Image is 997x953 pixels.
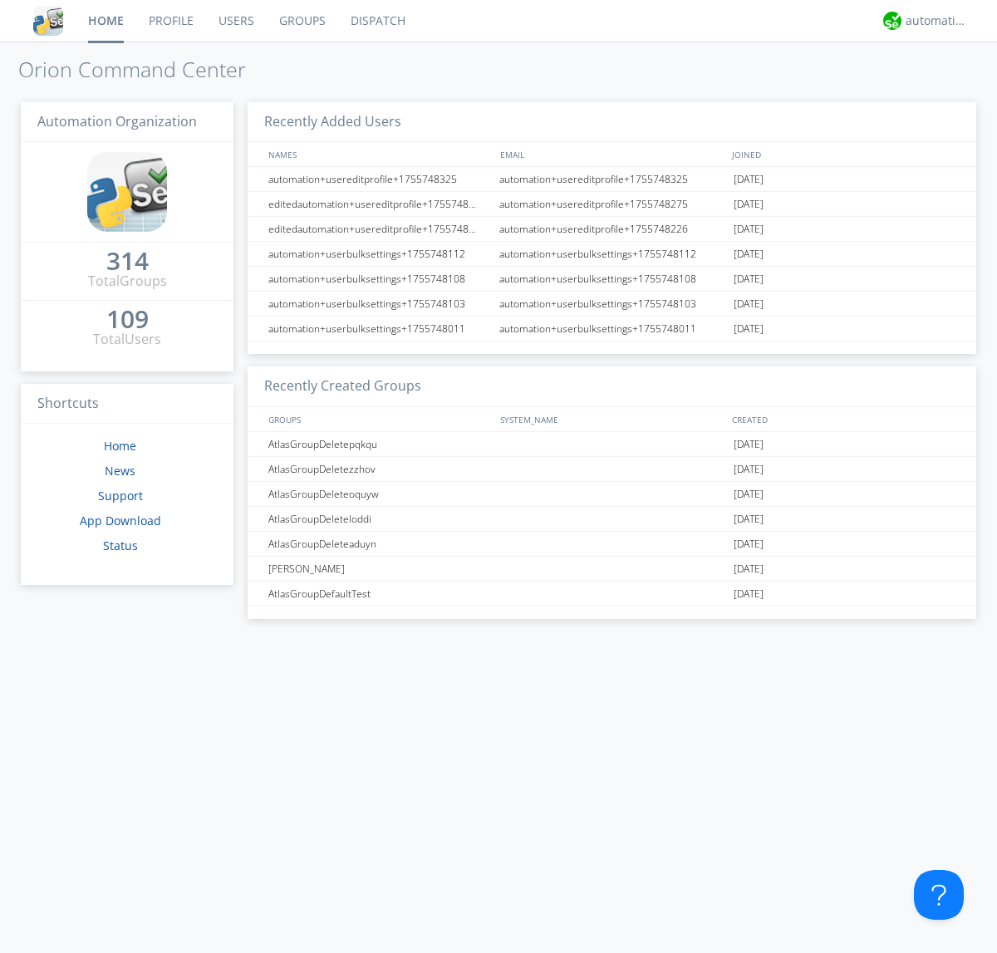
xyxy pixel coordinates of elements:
[106,311,149,327] div: 109
[248,432,976,457] a: AtlasGroupDeletepqkqu[DATE]
[906,12,968,29] div: automation+atlas
[248,457,976,482] a: AtlasGroupDeletezzhov[DATE]
[88,272,167,291] div: Total Groups
[93,330,161,349] div: Total Users
[734,292,764,317] span: [DATE]
[495,217,729,241] div: automation+usereditprofile+1755748226
[248,532,976,557] a: AtlasGroupDeleteaduyn[DATE]
[98,488,143,504] a: Support
[248,242,976,267] a: automation+userbulksettings+1755748112automation+userbulksettings+1755748112[DATE]
[33,6,63,36] img: cddb5a64eb264b2086981ab96f4c1ba7
[264,532,494,556] div: AtlasGroupDeleteaduyn
[37,112,197,130] span: Automation Organization
[248,292,976,317] a: automation+userbulksettings+1755748103automation+userbulksettings+1755748103[DATE]
[264,142,492,166] div: NAMES
[264,507,494,531] div: AtlasGroupDeleteloddi
[734,457,764,482] span: [DATE]
[496,142,728,166] div: EMAIL
[495,267,729,291] div: automation+userbulksettings+1755748108
[103,538,138,553] a: Status
[248,217,976,242] a: editedautomation+usereditprofile+1755748226automation+usereditprofile+1755748226[DATE]
[495,292,729,316] div: automation+userbulksettings+1755748103
[495,167,729,191] div: automation+usereditprofile+1755748325
[106,253,149,272] a: 314
[106,253,149,269] div: 314
[248,192,976,217] a: editedautomation+usereditprofile+1755748275automation+usereditprofile+1755748275[DATE]
[734,557,764,582] span: [DATE]
[734,242,764,267] span: [DATE]
[495,242,729,266] div: automation+userbulksettings+1755748112
[264,267,494,291] div: automation+userbulksettings+1755748108
[883,12,901,30] img: d2d01cd9b4174d08988066c6d424eccd
[80,513,161,528] a: App Download
[105,463,135,479] a: News
[264,242,494,266] div: automation+userbulksettings+1755748112
[496,407,728,431] div: SYSTEM_NAME
[264,557,494,581] div: [PERSON_NAME]
[734,317,764,341] span: [DATE]
[248,366,976,407] h3: Recently Created Groups
[734,482,764,507] span: [DATE]
[264,192,494,216] div: editedautomation+usereditprofile+1755748275
[264,482,494,506] div: AtlasGroupDeleteoquyw
[264,432,494,456] div: AtlasGroupDeletepqkqu
[248,102,976,143] h3: Recently Added Users
[248,507,976,532] a: AtlasGroupDeleteloddi[DATE]
[248,557,976,582] a: [PERSON_NAME][DATE]
[495,192,729,216] div: automation+usereditprofile+1755748275
[248,582,976,607] a: AtlasGroupDefaultTest[DATE]
[264,407,492,431] div: GROUPS
[728,407,960,431] div: CREATED
[734,432,764,457] span: [DATE]
[264,317,494,341] div: automation+userbulksettings+1755748011
[248,167,976,192] a: automation+usereditprofile+1755748325automation+usereditprofile+1755748325[DATE]
[21,384,233,425] h3: Shortcuts
[734,167,764,192] span: [DATE]
[264,167,494,191] div: automation+usereditprofile+1755748325
[104,438,136,454] a: Home
[734,532,764,557] span: [DATE]
[914,870,964,920] iframe: Toggle Customer Support
[248,317,976,341] a: automation+userbulksettings+1755748011automation+userbulksettings+1755748011[DATE]
[264,217,494,241] div: editedautomation+usereditprofile+1755748226
[106,311,149,330] a: 109
[728,142,960,166] div: JOINED
[734,507,764,532] span: [DATE]
[734,267,764,292] span: [DATE]
[264,582,494,606] div: AtlasGroupDefaultTest
[264,292,494,316] div: automation+userbulksettings+1755748103
[248,482,976,507] a: AtlasGroupDeleteoquyw[DATE]
[264,457,494,481] div: AtlasGroupDeletezzhov
[734,217,764,242] span: [DATE]
[87,152,167,232] img: cddb5a64eb264b2086981ab96f4c1ba7
[734,192,764,217] span: [DATE]
[248,267,976,292] a: automation+userbulksettings+1755748108automation+userbulksettings+1755748108[DATE]
[734,582,764,607] span: [DATE]
[495,317,729,341] div: automation+userbulksettings+1755748011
